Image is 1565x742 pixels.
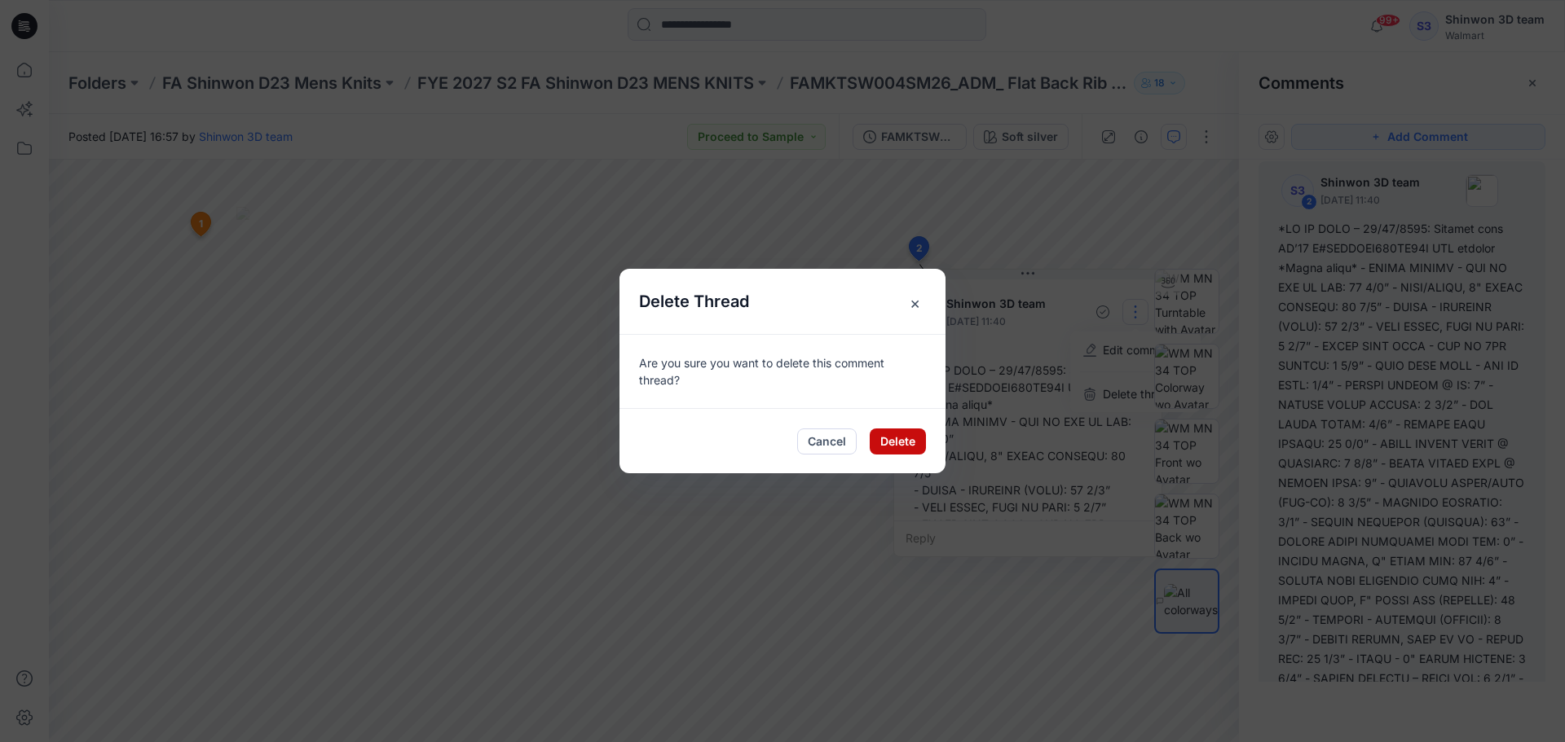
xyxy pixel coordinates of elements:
h5: Delete Thread [619,269,769,334]
span: × [900,288,929,318]
button: Close [880,269,946,334]
button: Delete [870,428,926,454]
div: Are you sure you want to delete this comment thread? [619,334,946,408]
button: Cancel [797,428,857,454]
